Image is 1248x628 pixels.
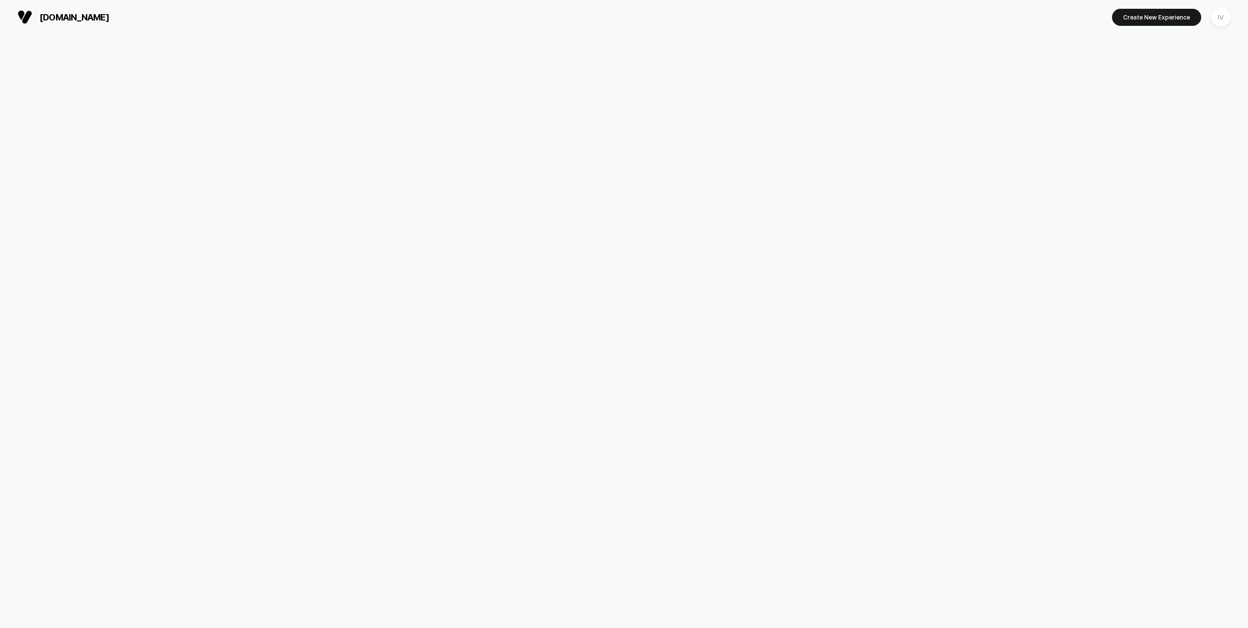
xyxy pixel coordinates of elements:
button: [DOMAIN_NAME] [15,9,112,25]
span: [DOMAIN_NAME] [39,12,109,22]
button: IV [1209,7,1233,27]
img: Visually logo [18,10,32,24]
button: Create New Experience [1112,9,1201,26]
div: IV [1211,8,1230,27]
